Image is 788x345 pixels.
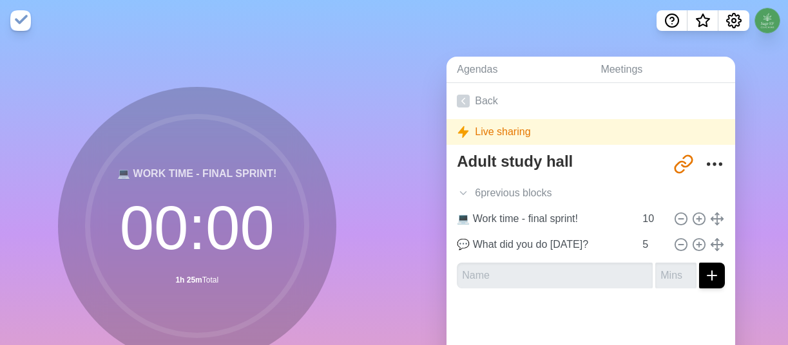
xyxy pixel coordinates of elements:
a: Agendas [447,57,590,83]
input: Name [457,263,653,288]
button: Help [657,10,687,31]
button: Share link [671,151,697,177]
input: Name [452,206,635,232]
img: timeblocks logo [10,10,31,31]
input: Mins [637,206,668,232]
input: Name [452,232,635,257]
input: Mins [637,232,668,257]
div: 6 previous block [447,180,735,206]
div: Live sharing [447,119,735,145]
input: Mins [655,263,697,288]
button: More [702,151,727,177]
a: Back [447,83,735,119]
a: Meetings [590,57,735,83]
span: s [546,185,552,201]
button: Settings [718,10,749,31]
button: What’s new [687,10,718,31]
